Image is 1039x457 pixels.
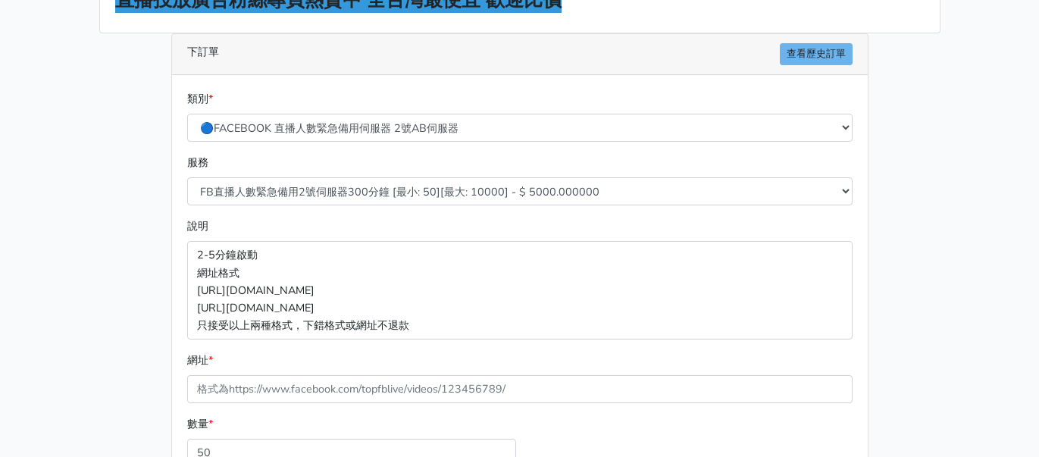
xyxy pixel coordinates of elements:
[172,34,868,75] div: 下訂單
[187,241,853,339] p: 2-5分鐘啟動 網址格式 [URL][DOMAIN_NAME] [URL][DOMAIN_NAME] 只接受以上兩種格式，下錯格式或網址不退款
[187,415,213,433] label: 數量
[187,375,853,403] input: 格式為https://www.facebook.com/topfblive/videos/123456789/
[187,352,213,369] label: 網址
[187,154,208,171] label: 服務
[780,43,853,65] a: 查看歷史訂單
[187,90,213,108] label: 類別
[187,218,208,235] label: 說明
